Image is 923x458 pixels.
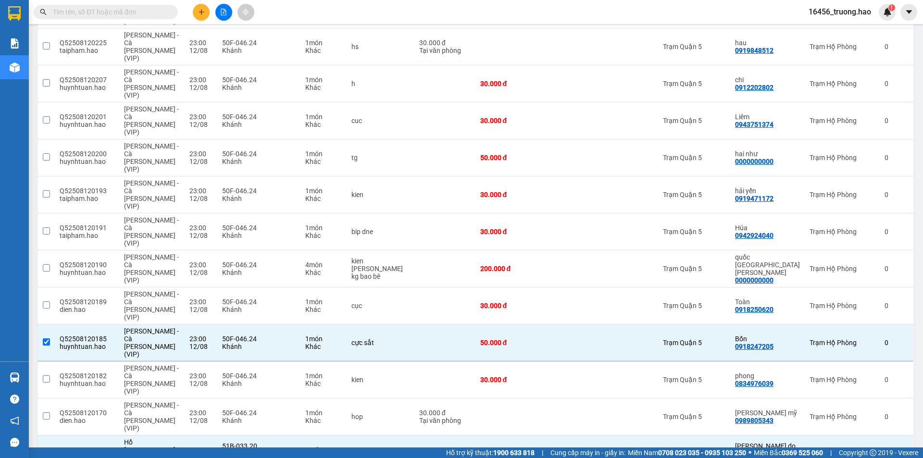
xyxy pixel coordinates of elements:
div: Gạch kg bao bê [351,265,410,280]
span: Miền Bắc [754,447,823,458]
div: Trạm Hộ Phòng [810,302,875,309]
div: 2 món [305,446,342,454]
div: 50F-046.24 [222,224,296,232]
strong: 1900 633 818 [493,449,535,457]
div: 12/08 [189,121,212,128]
span: [PERSON_NAME] - Cà [PERSON_NAME] (VIP) [124,327,179,358]
span: [PERSON_NAME] - Cà [PERSON_NAME] (VIP) [124,179,179,210]
div: taipham.hao [60,232,114,239]
div: hai như [735,150,800,158]
div: Q52508120225 [60,39,114,47]
div: 1 món [305,298,342,306]
button: plus [193,4,210,21]
div: Q52508120190 [60,261,114,269]
div: Q52508120185 [60,335,114,343]
div: Tại văn phòng [419,417,471,424]
span: search [40,9,47,15]
div: 23:00 [189,76,212,84]
div: 30.000 đ [480,191,536,198]
div: Khánh [222,306,296,313]
div: 4 món [305,261,342,269]
span: [PERSON_NAME] - Cà [PERSON_NAME] (VIP) [124,105,179,136]
div: 51B-033.20 [222,442,296,450]
div: 0834976039 [735,380,773,387]
div: 0 [885,43,909,50]
div: 0 [885,228,909,235]
div: Trạm Hộ Phòng [810,265,875,272]
div: 0 [885,191,909,198]
div: huynhtuan.hao [60,269,114,276]
span: message [10,438,19,447]
span: | [542,447,543,458]
span: notification [10,416,19,425]
div: Khánh [222,195,296,202]
div: 23:00 [189,409,212,417]
div: dien.hao [60,306,114,313]
div: 0918247205 [735,343,773,350]
span: [PERSON_NAME] - Cà [PERSON_NAME] (VIP) [124,216,179,247]
div: bip dne [351,228,410,235]
div: hoàng mỹ [735,409,800,417]
div: 0 [885,302,909,309]
div: cực sắt [351,339,410,347]
div: 30.000 đ [419,39,471,47]
div: 23:00 [189,113,212,121]
div: Trạm Hộ Phòng [810,117,875,124]
div: Liêm [735,113,800,121]
div: cục [351,302,410,309]
div: kien [351,257,410,265]
div: h [351,80,410,87]
div: Trạm Quận 5 [663,339,725,347]
div: Trạm Hộ Phòng [810,191,875,198]
div: 1 món [305,409,342,417]
span: [PERSON_NAME] - Cà [PERSON_NAME] (VIP) [124,142,179,173]
div: Trạm Quận 5 [663,228,725,235]
div: Trạm Hộ Phòng [810,413,875,421]
div: huynhtuan.hao [60,380,114,387]
div: Trạm Hộ Phòng [810,339,875,347]
div: taipham.hao [60,195,114,202]
div: Khánh [222,158,296,165]
div: 50F-046.24 [222,150,296,158]
div: 0 [885,376,909,384]
div: 23:00 [189,150,212,158]
div: Trạm Hộ Phòng [810,154,875,161]
div: huynhtuan.hao [60,343,114,350]
div: Khác [305,269,342,276]
div: 0 [885,413,909,421]
div: 23:00 [189,187,212,195]
div: 30.000 đ [480,117,536,124]
div: Q52508120207 [60,76,114,84]
div: 50.000 đ [480,339,536,347]
div: 0 [885,339,909,347]
div: Trạm Quận 5 [663,376,725,384]
img: icon-new-feature [883,8,892,16]
div: Khác [305,195,342,202]
div: Trạm Hộ Phòng [810,376,875,384]
img: warehouse-icon [10,372,20,383]
div: 0 [885,154,909,161]
div: 1 món [305,224,342,232]
div: Húa [735,224,800,232]
div: cuc [351,117,410,124]
div: Khánh [222,232,296,239]
div: Khác [305,84,342,91]
div: Trạm Quận 5 [663,154,725,161]
div: 12/08 [189,306,212,313]
span: copyright [870,449,876,456]
div: Khánh [222,84,296,91]
div: Q52508120191 [60,224,114,232]
div: 12/08 [189,232,212,239]
div: 200.000 đ [480,265,536,272]
div: 50.000 đ [480,154,536,161]
div: Khác [305,343,342,350]
div: 0918250620 [735,306,773,313]
img: logo-vxr [8,6,21,21]
div: huynhtuan.hao [60,158,114,165]
div: 50F-046.24 [222,261,296,269]
div: chi [735,76,800,84]
span: [PERSON_NAME] - Cà [PERSON_NAME] (VIP) [124,401,179,432]
span: [PERSON_NAME] - Cà [PERSON_NAME] (VIP) [124,68,179,99]
div: VPAL2508120040 [60,446,114,454]
div: Khác [305,380,342,387]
